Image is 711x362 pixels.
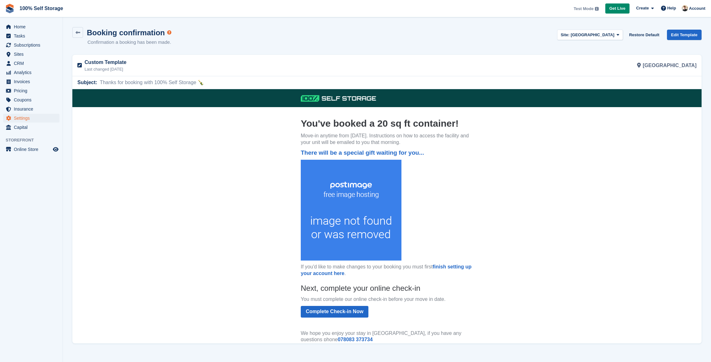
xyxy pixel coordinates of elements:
[3,32,59,40] a: menu
[605,3,630,14] a: Get Live
[228,43,401,57] p: Move-in anytime from [DATE]. Instructions on how to access the facility and your unit will be ema...
[228,175,401,188] p: If you'd like to make changes to your booking you must first .
[14,32,52,40] span: Tasks
[228,60,401,68] h5: There will be a special gift waiting for you...
[228,194,401,204] h4: Next, complete your online check-in
[87,39,171,46] p: Confirmation a booking has been made.
[571,32,614,37] span: [GEOGRAPHIC_DATA]
[609,5,625,12] span: Get Live
[14,95,52,104] span: Coupons
[3,22,59,31] a: menu
[682,5,688,11] img: Oliver
[595,7,599,11] img: icon-info-grey-7440780725fd019a000dd9b08b2336e03edf1995a4989e88bcd33f0948082b44.svg
[667,30,702,40] a: Edit Template
[3,41,59,49] a: menu
[387,58,700,73] div: [GEOGRAPHIC_DATA]
[689,5,705,12] span: Account
[3,95,59,104] a: menu
[97,79,204,86] span: Thanks for booking with 100% Self Storage 🍾
[14,41,52,49] span: Subscriptions
[14,86,52,95] span: Pricing
[228,71,329,171] img: free-wine.jpg
[228,207,401,214] p: You must complete our online check-in before your move in date.
[3,86,59,95] a: menu
[14,68,52,77] span: Analytics
[52,146,59,153] a: Preview store
[3,105,59,113] a: menu
[14,123,52,132] span: Capital
[17,3,66,14] a: 100% Self Storage
[85,59,383,66] p: Custom Template
[14,145,52,154] span: Online Store
[228,217,296,228] a: Complete Check-in Now
[87,28,165,37] h1: Booking confirmation
[3,50,59,59] a: menu
[574,6,593,12] span: Test Mode
[3,123,59,132] a: menu
[557,30,623,40] button: Site: [GEOGRAPHIC_DATA]
[166,30,172,35] div: Tooltip anchor
[561,32,569,37] strong: Site:
[14,114,52,123] span: Settings
[636,5,649,11] span: Create
[3,59,59,68] a: menu
[3,145,59,154] a: menu
[228,241,401,254] p: We hope you enjoy your stay in [GEOGRAPHIC_DATA], if you have any questions phone
[14,59,52,68] span: CRM
[3,68,59,77] a: menu
[627,30,662,40] button: Restore Default
[14,22,52,31] span: Home
[228,175,399,187] a: finish setting up your account here
[85,66,383,72] p: Last changed [DATE]
[228,29,386,39] strong: You've booked a 20 sq ft container!
[667,5,676,11] span: Help
[14,77,52,86] span: Invoices
[77,79,97,86] span: Subject:
[5,4,14,13] img: stora-icon-8386f47178a22dfd0bd8f6a31ec36ba5ce8667c1dd55bd0f319d3a0aa187defe.svg
[3,77,59,86] a: menu
[14,105,52,113] span: Insurance
[6,137,63,143] span: Storefront
[228,5,304,13] img: 100% Self Storage Logo
[14,50,52,59] span: Sites
[3,114,59,123] a: menu
[265,248,300,253] a: 078083 373734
